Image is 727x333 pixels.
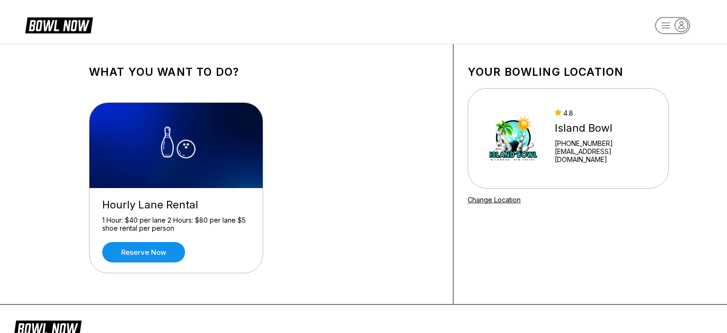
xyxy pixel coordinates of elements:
[102,198,250,211] div: Hourly Lane Rental
[555,122,656,135] div: Island Bowl
[89,103,264,188] img: Hourly Lane Rental
[468,196,521,204] a: Change Location
[102,216,250,233] div: 1 Hour: $40 per lane 2 Hours: $80 per lane $5 shoe rental per person
[102,242,185,262] a: Reserve now
[555,139,656,147] div: [PHONE_NUMBER]
[468,65,669,79] h1: Your bowling location
[480,103,546,174] img: Island Bowl
[555,109,656,117] div: 4.8
[89,65,439,79] h1: What you want to do?
[555,147,656,163] a: [EMAIL_ADDRESS][DOMAIN_NAME]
